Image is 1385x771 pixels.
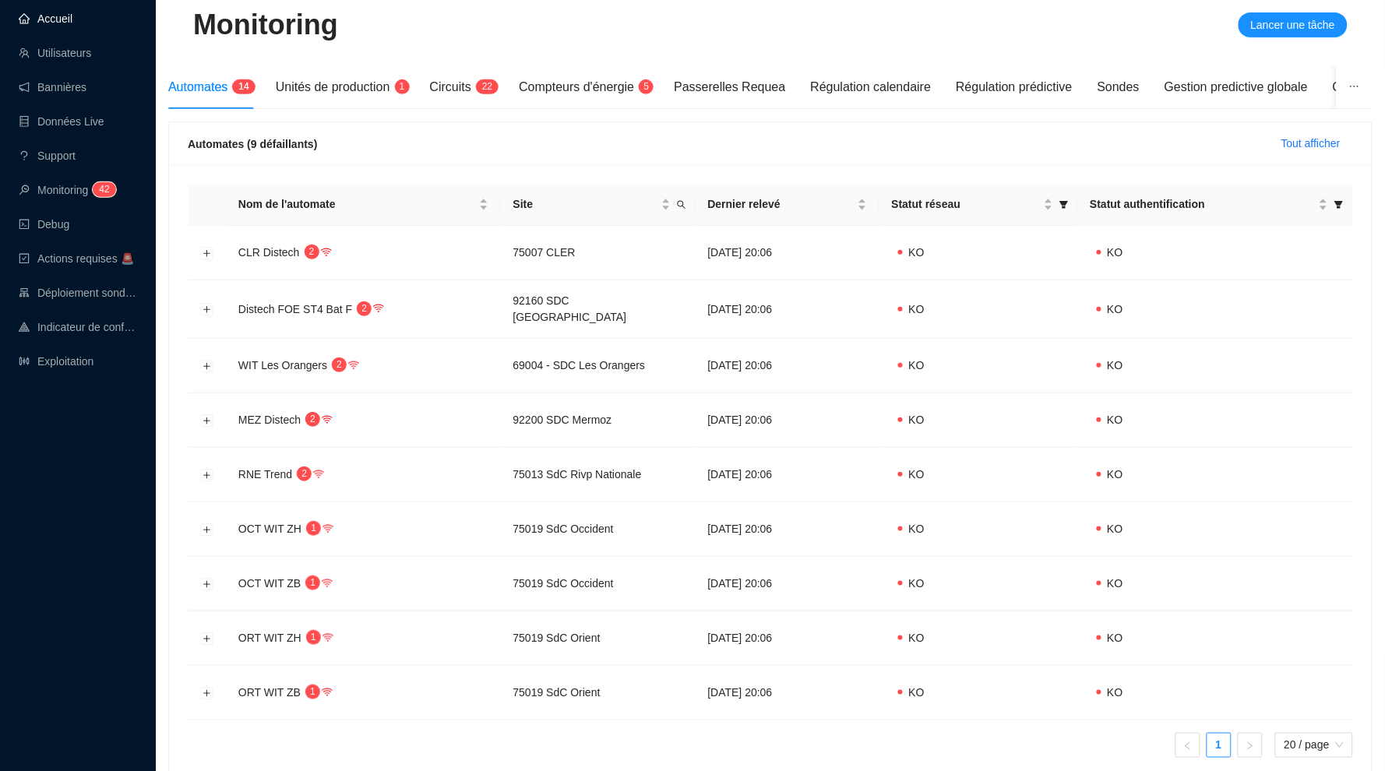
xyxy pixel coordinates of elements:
[337,359,342,370] span: 2
[1281,136,1341,152] span: Tout afficher
[201,360,213,372] button: Développer la ligne
[909,359,925,371] span: KO
[1175,733,1200,758] li: Page précédente
[201,523,213,536] button: Développer la ligne
[301,468,307,479] span: 2
[305,412,320,427] sup: 2
[19,47,91,59] a: teamUtilisateurs
[519,80,634,93] span: Compteurs d'énergie
[311,632,316,642] span: 1
[305,576,320,590] sup: 1
[696,611,879,666] td: [DATE] 20:06
[909,632,925,644] span: KO
[201,414,213,427] button: Développer la ligne
[811,78,932,97] div: Régulation calendaire
[1108,414,1123,426] span: KO
[348,360,359,371] span: wifi
[513,196,658,213] span: Site
[297,466,312,481] sup: 2
[1175,733,1200,758] button: left
[238,196,476,213] span: Nom de l'automate
[1108,359,1123,371] span: KO
[909,414,925,426] span: KO
[696,184,879,226] th: Dernier relevé
[201,687,213,699] button: Développer la ligne
[322,632,333,643] span: wifi
[1246,741,1255,751] span: right
[238,632,301,644] span: ORT WIT ZH
[909,686,925,699] span: KO
[322,687,333,698] span: wifi
[238,246,300,259] span: CLR Distech
[201,469,213,481] button: Développer la ligne
[892,196,1041,213] span: Statut réseau
[309,246,315,257] span: 2
[201,304,213,316] button: Développer la ligne
[674,78,785,97] div: Passerelles Requea
[1056,193,1072,216] span: filter
[644,81,650,92] span: 5
[232,79,255,94] sup: 14
[708,196,855,213] span: Dernier relevé
[1108,468,1123,481] span: KO
[1334,200,1344,209] span: filter
[311,577,316,588] span: 1
[639,79,654,94] sup: 5
[193,9,338,40] span: Monitoring
[1285,734,1344,757] span: 20 / page
[513,577,614,590] span: 75019 SdC Occident
[1207,734,1231,757] a: 1
[1251,17,1335,33] span: Lancer une tâche
[322,523,333,534] span: wifi
[1059,200,1069,209] span: filter
[696,280,879,339] td: [DATE] 20:06
[482,81,488,92] span: 2
[1108,303,1123,315] span: KO
[1108,523,1123,535] span: KO
[19,12,72,25] a: homeAccueil
[696,393,879,448] td: [DATE] 20:06
[104,184,110,195] span: 2
[696,666,879,720] td: [DATE] 20:06
[19,253,30,264] span: check-square
[956,78,1072,97] div: Régulation prédictive
[19,287,137,299] a: clusterDéploiement sondes
[696,502,879,557] td: [DATE] 20:06
[238,523,301,535] span: OCT WIT ZH
[1275,733,1353,758] div: taille de la page
[1078,184,1354,226] th: Statut authentification
[99,184,104,195] span: 4
[238,468,292,481] span: RNE Trend
[201,247,213,259] button: Développer la ligne
[1239,12,1348,37] button: Lancer une tâche
[696,448,879,502] td: [DATE] 20:06
[513,632,601,644] span: 75019 SdC Orient
[1269,132,1353,157] button: Tout afficher
[238,359,327,371] span: WIT Les Orangers
[238,303,352,315] span: Distech FOE ST4 Bat F
[677,200,686,209] span: search
[361,303,367,314] span: 2
[674,193,689,216] span: search
[305,685,320,699] sup: 1
[909,468,925,481] span: KO
[513,414,612,426] span: 92200 SDC Mermoz
[879,184,1078,226] th: Statut réseau
[513,523,614,535] span: 75019 SdC Occident
[276,80,390,93] span: Unités de production
[238,81,244,92] span: 1
[501,184,696,226] th: Site
[357,301,372,316] sup: 2
[395,79,410,94] sup: 1
[909,523,925,535] span: KO
[332,357,347,372] sup: 2
[513,246,576,259] span: 75007 CLER
[19,218,69,231] a: codeDebug
[168,80,227,93] span: Automates
[1207,733,1232,758] li: 1
[1337,65,1373,109] button: ellipsis
[1108,632,1123,644] span: KO
[1238,733,1263,758] button: right
[244,81,249,92] span: 4
[19,355,93,368] a: slidersExploitation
